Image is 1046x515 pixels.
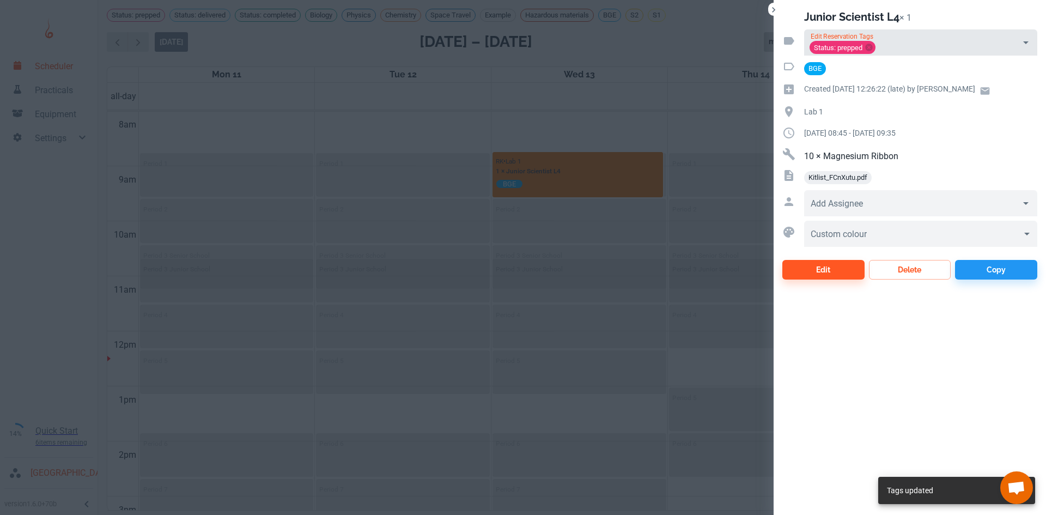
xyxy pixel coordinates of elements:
[782,126,795,140] svg: Duration
[810,41,875,54] div: Status: prepped
[899,13,911,23] p: × 1
[887,480,933,501] div: Tags updated
[804,63,826,74] span: BGE
[804,172,872,183] span: Kitlist_FCnXutu.pdf
[811,32,873,41] label: Edit Reservation Tags
[804,127,1037,139] p: [DATE] 08:45 - [DATE] 09:35
[955,260,1037,280] button: Copy
[782,83,795,96] svg: Creation time
[804,83,975,95] p: Created [DATE] 12:26:22 (late) by [PERSON_NAME]
[782,60,795,73] svg: Activity tags
[869,260,951,280] button: Delete
[768,4,779,15] button: Close
[804,172,872,182] a: Kitlist_FCnXutu.pdf
[782,105,795,118] svg: Location
[810,41,867,54] span: Status: prepped
[1000,471,1033,504] a: Open chat
[975,81,995,101] a: Email user
[782,148,795,161] svg: Resources
[1018,35,1033,50] button: Open
[804,106,1037,118] p: Lab 1
[1018,196,1033,211] button: Open
[782,34,795,47] svg: Reservation tags
[804,10,899,23] h2: Junior Scientist L4
[782,195,795,208] svg: Assigned to
[782,226,795,239] svg: Custom colour
[782,260,865,280] button: Edit
[782,169,795,182] svg: File
[804,150,1037,163] p: 10 × Magnesium Ribbon
[804,221,1037,247] div: ​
